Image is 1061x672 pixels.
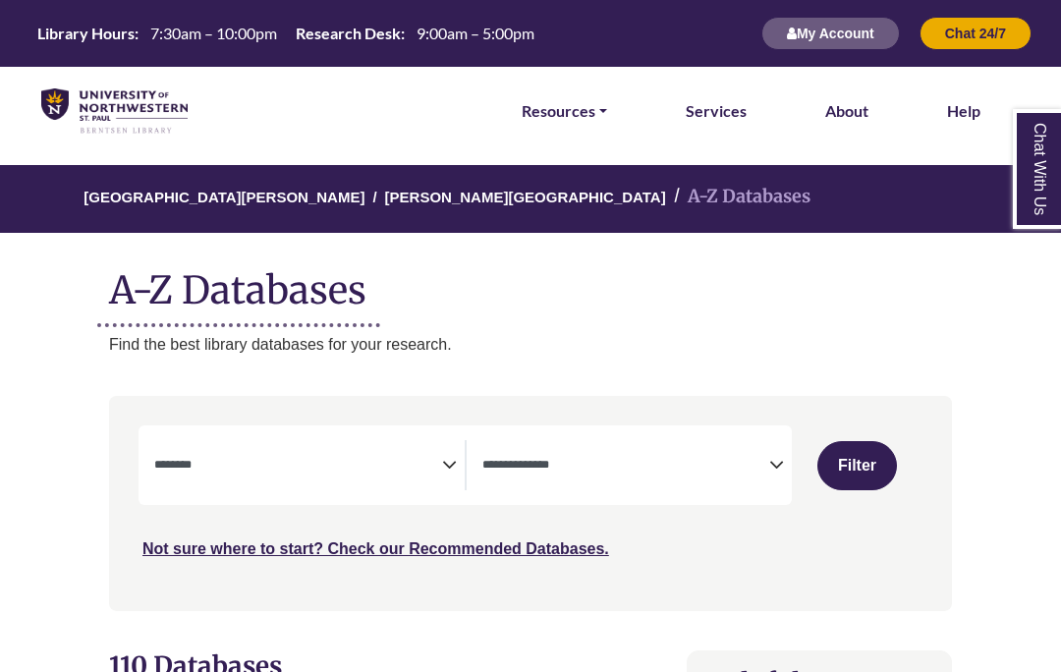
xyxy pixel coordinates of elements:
[686,98,747,124] a: Services
[417,24,534,42] span: 9:00am – 5:00pm
[482,459,770,475] textarea: Search
[825,98,868,124] a: About
[666,183,810,211] li: A-Z Databases
[150,24,277,42] span: 7:30am – 10:00pm
[761,25,900,41] a: My Account
[947,98,980,124] a: Help
[41,88,188,135] img: library_home
[109,332,952,358] p: Find the best library databases for your research.
[288,23,406,43] th: Research Desk:
[29,23,140,43] th: Library Hours:
[142,540,609,557] a: Not sure where to start? Check our Recommended Databases.
[920,17,1032,50] button: Chat 24/7
[109,396,952,610] nav: Search filters
[29,23,542,41] table: Hours Today
[761,17,900,50] button: My Account
[385,186,666,205] a: [PERSON_NAME][GEOGRAPHIC_DATA]
[817,441,898,490] button: Submit for Search Results
[109,165,952,233] nav: breadcrumb
[84,186,364,205] a: [GEOGRAPHIC_DATA][PERSON_NAME]
[154,459,442,475] textarea: Search
[29,23,542,45] a: Hours Today
[920,25,1032,41] a: Chat 24/7
[522,98,607,124] a: Resources
[109,252,952,312] h1: A-Z Databases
